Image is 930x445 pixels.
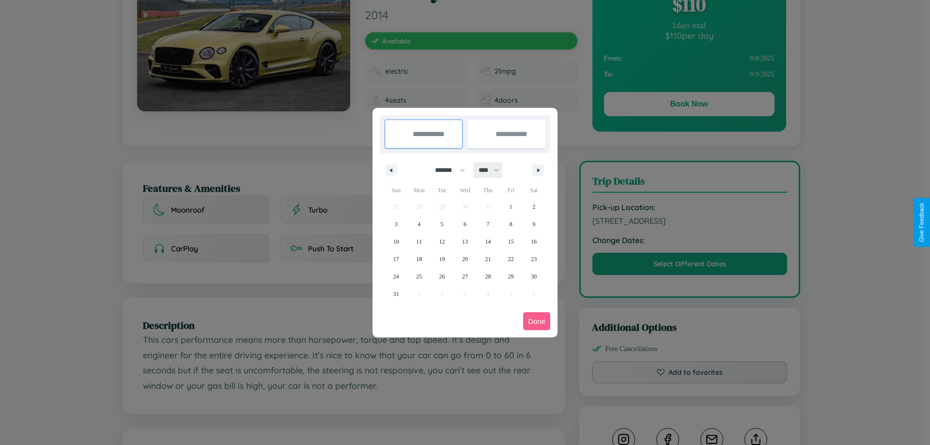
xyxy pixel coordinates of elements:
[532,198,535,215] span: 2
[431,250,453,268] button: 19
[486,215,489,233] span: 7
[407,215,430,233] button: 4
[439,233,445,250] span: 12
[407,250,430,268] button: 18
[385,250,407,268] button: 17
[477,233,499,250] button: 14
[462,250,468,268] span: 20
[508,268,514,285] span: 29
[407,183,430,198] span: Mon
[431,233,453,250] button: 12
[531,250,537,268] span: 23
[485,233,491,250] span: 14
[416,250,422,268] span: 18
[485,250,491,268] span: 21
[453,233,476,250] button: 13
[453,250,476,268] button: 20
[453,215,476,233] button: 6
[477,268,499,285] button: 28
[508,250,514,268] span: 22
[453,268,476,285] button: 27
[499,183,522,198] span: Fri
[385,285,407,303] button: 31
[462,233,468,250] span: 13
[523,268,545,285] button: 30
[385,233,407,250] button: 10
[499,215,522,233] button: 8
[499,198,522,215] button: 1
[385,268,407,285] button: 24
[393,268,399,285] span: 24
[531,233,537,250] span: 16
[510,215,512,233] span: 8
[464,215,466,233] span: 6
[477,215,499,233] button: 7
[418,215,420,233] span: 4
[431,268,453,285] button: 26
[499,233,522,250] button: 15
[510,198,512,215] span: 1
[523,312,550,330] button: Done
[523,198,545,215] button: 2
[453,183,476,198] span: Wed
[523,215,545,233] button: 9
[508,233,514,250] span: 15
[462,268,468,285] span: 27
[523,250,545,268] button: 23
[499,268,522,285] button: 29
[393,233,399,250] span: 10
[439,268,445,285] span: 26
[431,183,453,198] span: Tue
[385,215,407,233] button: 3
[393,250,399,268] span: 17
[431,215,453,233] button: 5
[393,285,399,303] span: 31
[485,268,491,285] span: 28
[407,233,430,250] button: 11
[395,215,398,233] span: 3
[532,215,535,233] span: 9
[441,215,444,233] span: 5
[523,233,545,250] button: 16
[416,268,422,285] span: 25
[477,183,499,198] span: Thu
[439,250,445,268] span: 19
[416,233,422,250] span: 11
[499,250,522,268] button: 22
[523,183,545,198] span: Sat
[407,268,430,285] button: 25
[918,203,925,242] div: Give Feedback
[385,183,407,198] span: Sun
[477,250,499,268] button: 21
[531,268,537,285] span: 30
